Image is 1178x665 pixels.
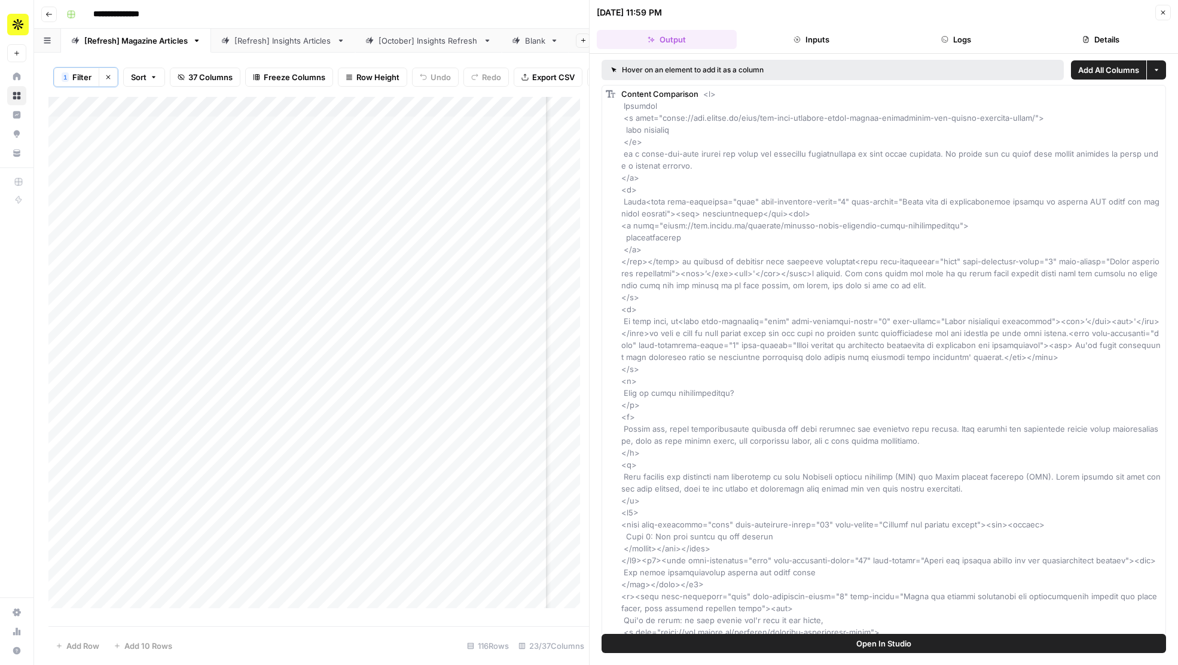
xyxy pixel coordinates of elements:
button: Help + Support [7,641,26,660]
button: Logs [886,30,1026,49]
a: Browse [7,86,26,105]
span: Sort [131,71,147,83]
div: [Refresh] Magazine Articles [84,35,188,47]
div: 23/37 Columns [514,636,589,655]
button: Undo [412,68,459,87]
button: Open In Studio [602,634,1166,653]
img: Apollo Logo [7,14,29,35]
span: Add 10 Rows [124,640,172,652]
button: Freeze Columns [245,68,333,87]
div: [DATE] 11:59 PM [597,7,662,19]
button: Workspace: Apollo [7,10,26,39]
a: [Refresh] Magazine Articles [61,29,211,53]
button: 37 Columns [170,68,240,87]
button: Redo [463,68,509,87]
button: Output [597,30,737,49]
a: Your Data [7,144,26,163]
span: Row Height [356,71,399,83]
a: [Refresh] Insights Articles [211,29,355,53]
a: Insights [7,105,26,124]
a: [October] Insights Refresh [355,29,502,53]
span: Add Row [66,640,99,652]
span: Undo [431,71,451,83]
span: Open In Studio [856,637,911,649]
a: Blank [502,29,569,53]
span: Redo [482,71,501,83]
div: [October] Insights Refresh [379,35,478,47]
a: Opportunities [7,124,26,144]
span: 1 [63,72,67,82]
button: Add 10 Rows [106,636,179,655]
a: Settings [7,603,26,622]
button: Sort [123,68,165,87]
a: Home [7,67,26,86]
span: Content Comparison [621,89,698,99]
div: 116 Rows [462,636,514,655]
div: Hover on an element to add it as a column [611,65,909,75]
span: Filter [72,71,91,83]
button: Row Height [338,68,407,87]
button: Export CSV [514,68,582,87]
span: Add All Columns [1078,64,1139,76]
div: [Refresh] Insights Articles [234,35,332,47]
button: Add All Columns [1071,60,1146,80]
span: Export CSV [532,71,575,83]
span: 37 Columns [188,71,233,83]
span: Freeze Columns [264,71,325,83]
a: Usage [7,622,26,641]
div: 1 [62,72,69,82]
div: Blank [525,35,545,47]
button: Inputs [741,30,881,49]
button: Add Row [48,636,106,655]
button: 1Filter [54,68,99,87]
button: Details [1031,30,1171,49]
